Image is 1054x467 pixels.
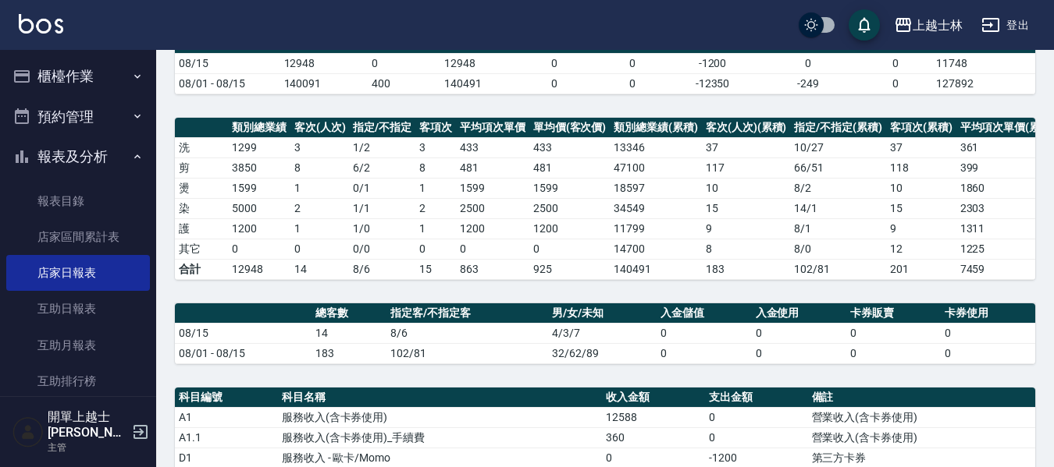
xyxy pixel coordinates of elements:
[349,198,415,218] td: 1 / 1
[846,343,941,363] td: 0
[602,387,705,408] th: 收入金額
[548,343,657,363] td: 32/62/89
[790,178,886,198] td: 8 / 2
[175,178,228,198] td: 燙
[975,11,1035,40] button: 登出
[290,259,350,279] td: 14
[6,363,150,399] a: 互助排行榜
[290,239,350,259] td: 0
[349,218,415,239] td: 1 / 0
[368,73,440,94] td: 400
[529,137,611,157] td: 433
[610,218,702,239] td: 11799
[456,157,529,178] td: 481
[657,303,751,324] th: 入金儲值
[290,218,350,239] td: 1
[860,53,932,73] td: 0
[702,239,791,259] td: 8
[290,178,350,198] td: 1
[415,218,456,239] td: 1
[886,137,956,157] td: 37
[175,137,228,157] td: 洗
[6,327,150,363] a: 互助月報表
[941,303,1035,324] th: 卡券使用
[175,17,1035,94] table: a dense table
[175,218,228,239] td: 護
[228,259,290,279] td: 12948
[752,303,846,324] th: 入金使用
[548,323,657,343] td: 4/3/7
[312,323,386,343] td: 14
[312,303,386,324] th: 總客數
[886,198,956,218] td: 15
[6,97,150,137] button: 預約管理
[312,343,386,363] td: 183
[290,198,350,218] td: 2
[456,178,529,198] td: 1599
[175,157,228,178] td: 剪
[6,255,150,291] a: 店家日報表
[415,157,456,178] td: 8
[702,157,791,178] td: 117
[6,291,150,327] a: 互助日報表
[752,323,846,343] td: 0
[886,218,956,239] td: 9
[6,183,150,219] a: 報表目錄
[860,73,932,94] td: 0
[175,323,312,343] td: 08/15
[596,73,668,94] td: 0
[610,239,702,259] td: 14700
[19,14,63,34] img: Logo
[228,239,290,259] td: 0
[602,407,705,427] td: 12588
[228,218,290,239] td: 1200
[610,118,702,138] th: 類別總業績(累積)
[705,427,808,448] td: 0
[175,239,228,259] td: 其它
[702,178,791,198] td: 10
[529,239,611,259] td: 0
[790,137,886,157] td: 10 / 27
[668,73,757,94] td: -12350
[529,198,611,218] td: 2500
[228,137,290,157] td: 1299
[529,178,611,198] td: 1599
[610,259,702,279] td: 140491
[846,303,941,324] th: 卡券販賣
[368,53,440,73] td: 0
[456,239,529,259] td: 0
[808,387,1035,408] th: 備註
[757,53,860,73] td: 0
[596,53,668,73] td: 0
[790,218,886,239] td: 8 / 1
[386,343,548,363] td: 102/81
[932,73,1035,94] td: 127892
[415,239,456,259] td: 0
[790,157,886,178] td: 66 / 51
[513,53,596,73] td: 0
[610,198,702,218] td: 34549
[228,198,290,218] td: 5000
[349,178,415,198] td: 0 / 1
[702,198,791,218] td: 15
[790,198,886,218] td: 14 / 1
[529,118,611,138] th: 單均價(客次價)
[702,259,791,279] td: 183
[888,9,969,41] button: 上越士林
[386,303,548,324] th: 指定客/不指定客
[808,407,1035,427] td: 營業收入(含卡券使用)
[849,9,880,41] button: save
[48,409,127,440] h5: 開單上越士[PERSON_NAME]
[6,56,150,97] button: 櫃檯作業
[752,343,846,363] td: 0
[886,118,956,138] th: 客項次(累積)
[175,427,278,448] td: A1.1
[657,343,751,363] td: 0
[175,303,1035,364] table: a dense table
[349,259,415,279] td: 8/6
[415,259,456,279] td: 15
[278,427,602,448] td: 服務收入(含卡券使用)_手續費
[846,323,941,343] td: 0
[440,53,513,73] td: 12948
[513,73,596,94] td: 0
